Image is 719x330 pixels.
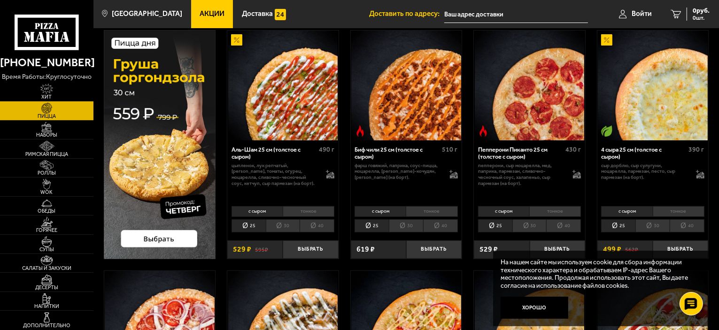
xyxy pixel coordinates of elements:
img: 15daf4d41897b9f0e9f617042186c801.svg [275,9,286,20]
span: 529 ₽ [233,246,251,253]
li: с сыром [232,206,283,217]
li: 40 [670,219,704,232]
li: с сыром [355,206,406,217]
li: тонкое [406,206,457,217]
li: 40 [300,219,334,232]
button: Выбрать [406,240,462,259]
p: сыр дорблю, сыр сулугуни, моцарелла, пармезан, песто, сыр пармезан (на борт). [601,163,688,181]
span: 430 г [565,146,581,153]
img: Острое блюдо [355,125,366,137]
div: Аль-Шам 25 см (толстое с сыром) [232,146,317,161]
div: Пепперони Пиканто 25 см (толстое с сыром) [478,146,563,161]
input: Ваш адрес доставки [444,6,588,23]
span: 490 г [319,146,334,153]
img: Вегетарианское блюдо [601,125,612,137]
li: 30 [635,219,670,232]
li: 40 [546,219,581,232]
a: Острое блюдоБиф чили 25 см (толстое с сыром) [351,31,462,140]
li: 30 [512,219,547,232]
img: Острое блюдо [478,125,489,137]
span: 510 г [442,146,458,153]
li: с сыром [601,206,652,217]
li: 25 [355,219,389,232]
span: Войти [632,10,652,17]
li: тонкое [653,206,704,217]
span: Акции [200,10,224,17]
li: 40 [423,219,458,232]
span: [GEOGRAPHIC_DATA] [112,10,182,17]
button: Выбрать [653,240,708,259]
s: 562 ₽ [625,246,638,253]
p: цыпленок, лук репчатый, [PERSON_NAME], томаты, огурец, моцарелла, сливочно-чесночный соус, кетчуп... [232,163,318,187]
img: Аль-Шам 25 см (толстое с сыром) [228,31,338,140]
li: 25 [232,219,266,232]
span: 499 ₽ [603,246,621,253]
button: Выбрать [283,240,338,259]
div: Биф чили 25 см (толстое с сыром) [355,146,440,161]
p: На нашем сайте мы используем cookie для сбора информации технического характера и обрабатываем IP... [501,258,696,289]
button: Хорошо [501,297,568,319]
li: 25 [601,219,635,232]
span: 529 ₽ [479,246,498,253]
li: с сыром [478,206,529,217]
a: АкционныйВегетарианское блюдо4 сыра 25 см (толстое с сыром) [597,31,709,140]
img: Биф чили 25 см (толстое с сыром) [351,31,461,140]
img: Акционный [601,34,612,46]
span: 0 шт. [693,15,710,21]
li: тонкое [283,206,334,217]
img: Акционный [231,34,242,46]
li: тонкое [529,206,581,217]
span: 619 ₽ [356,246,375,253]
s: 595 ₽ [255,246,268,253]
img: 4 сыра 25 см (толстое с сыром) [598,31,708,140]
span: Доставка [242,10,273,17]
li: 25 [478,219,512,232]
div: 4 сыра 25 см (толстое с сыром) [601,146,686,161]
li: 30 [266,219,300,232]
span: 0 руб. [693,8,710,14]
p: фарш говяжий, паприка, соус-пицца, моцарелла, [PERSON_NAME]-кочудян, [PERSON_NAME] (на борт). [355,163,441,181]
button: Выбрать [530,240,585,259]
a: Острое блюдоПепперони Пиканто 25 см (толстое с сыром) [474,31,585,140]
a: АкционныйАль-Шам 25 см (толстое с сыром) [227,31,339,140]
img: Пепперони Пиканто 25 см (толстое с сыром) [475,31,585,140]
li: 30 [389,219,423,232]
span: Доставить по адресу: [369,10,444,17]
p: пепперони, сыр Моцарелла, мед, паприка, пармезан, сливочно-чесночный соус, халапеньо, сыр пармеза... [478,163,565,187]
span: 390 г [689,146,704,153]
